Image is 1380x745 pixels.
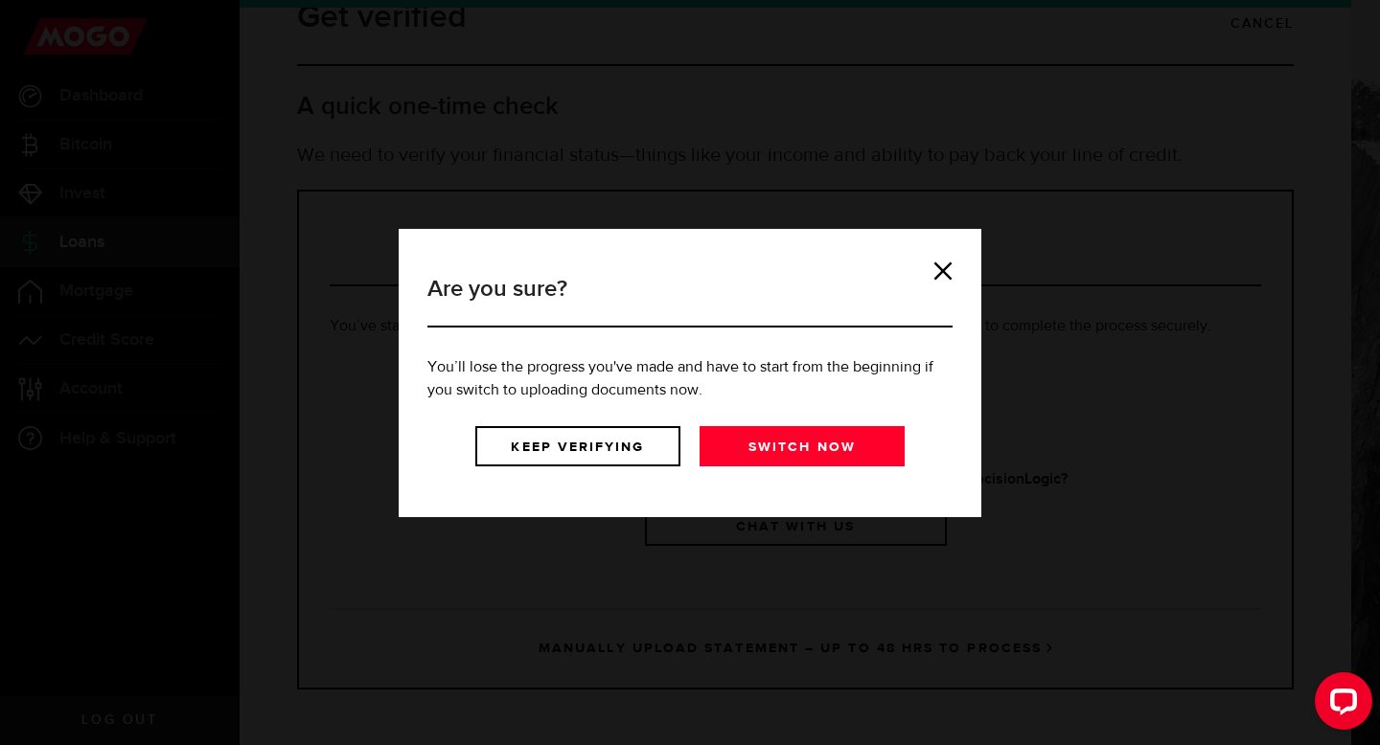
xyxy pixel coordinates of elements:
[475,426,680,466] a: Keep verifying
[700,426,905,466] a: Switch now
[427,272,953,327] h3: Are you sure?
[1299,665,1380,745] iframe: LiveChat chat widget
[427,356,953,402] p: You’ll lose the progress you've made and have to start from the beginning if you switch to upload...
